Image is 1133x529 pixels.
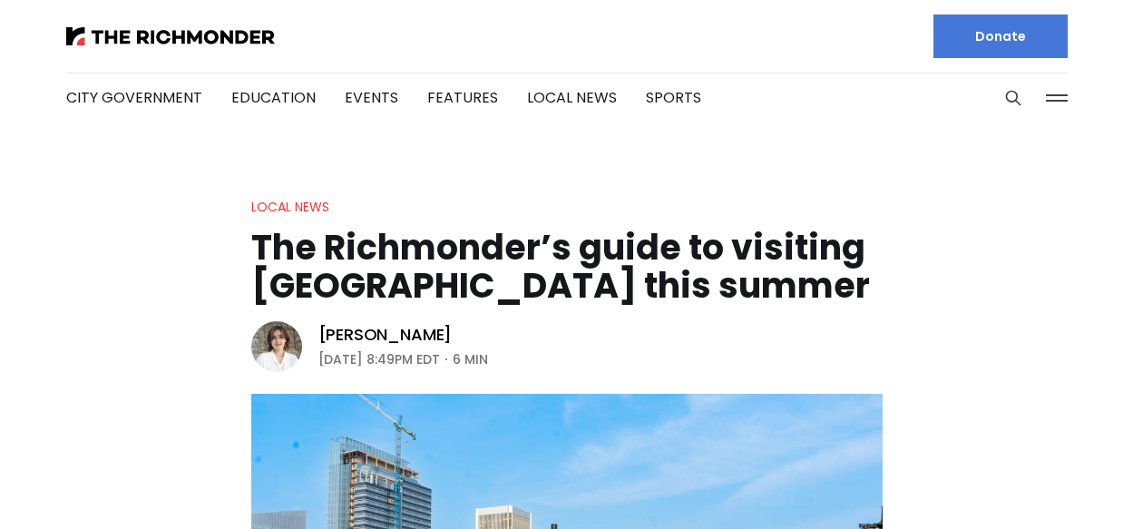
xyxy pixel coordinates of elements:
a: Education [231,87,316,108]
h1: The Richmonder’s guide to visiting [GEOGRAPHIC_DATA] this summer [251,229,883,305]
a: Features [427,87,498,108]
img: The Richmonder [66,27,275,45]
a: Local News [527,87,617,108]
a: Events [345,87,398,108]
span: 6 min [453,348,488,370]
button: Search this site [1000,84,1027,112]
iframe: portal-trigger [969,440,1133,529]
time: [DATE] 8:49PM EDT [318,348,440,370]
img: Eleanor Shaw [251,321,302,372]
a: Sports [646,87,701,108]
a: Local News [251,198,329,216]
a: Donate [933,15,1068,58]
a: [PERSON_NAME] [318,324,453,346]
a: City Government [66,87,202,108]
